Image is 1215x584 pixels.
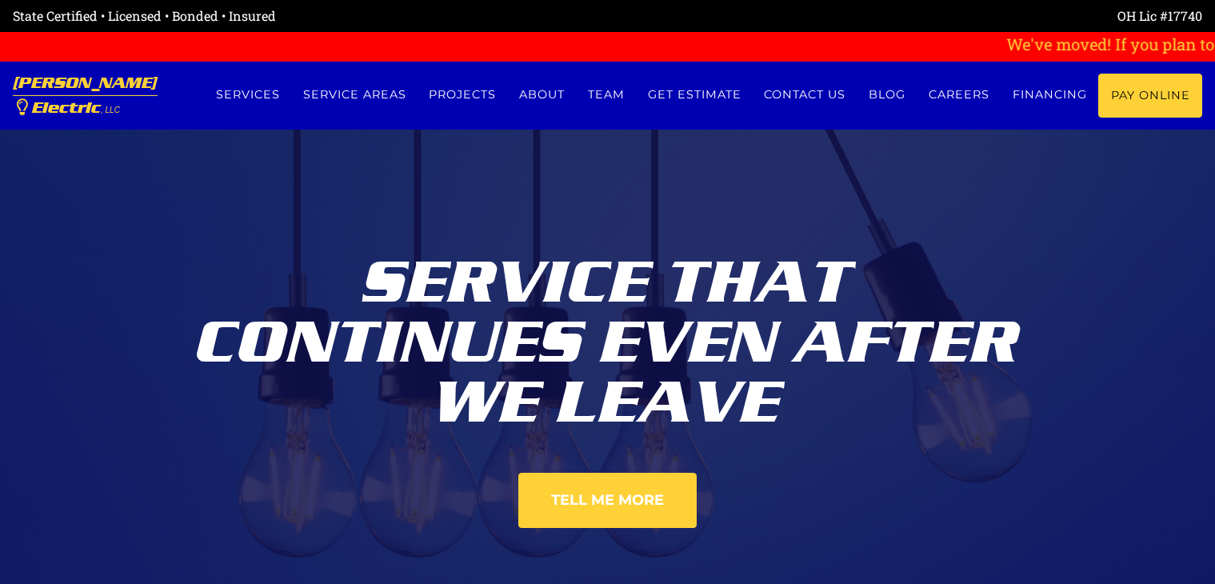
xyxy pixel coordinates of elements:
[577,74,637,116] a: Team
[418,74,508,116] a: Projects
[13,6,608,26] div: State Certified • Licensed • Bonded • Insured
[1001,74,1098,116] a: Financing
[508,74,577,116] a: About
[1098,74,1202,118] a: Pay Online
[291,74,418,116] a: Service Areas
[753,74,857,116] a: Contact us
[13,62,158,130] a: [PERSON_NAME] Electric, LLC
[857,74,917,116] a: Blog
[164,240,1052,433] div: Service That Continues Even After We Leave
[636,74,753,116] a: Get estimate
[917,74,1001,116] a: Careers
[518,473,697,528] a: Tell Me More
[101,106,120,114] span: , LLC
[204,74,291,116] a: Services
[608,6,1203,26] div: OH Lic #17740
